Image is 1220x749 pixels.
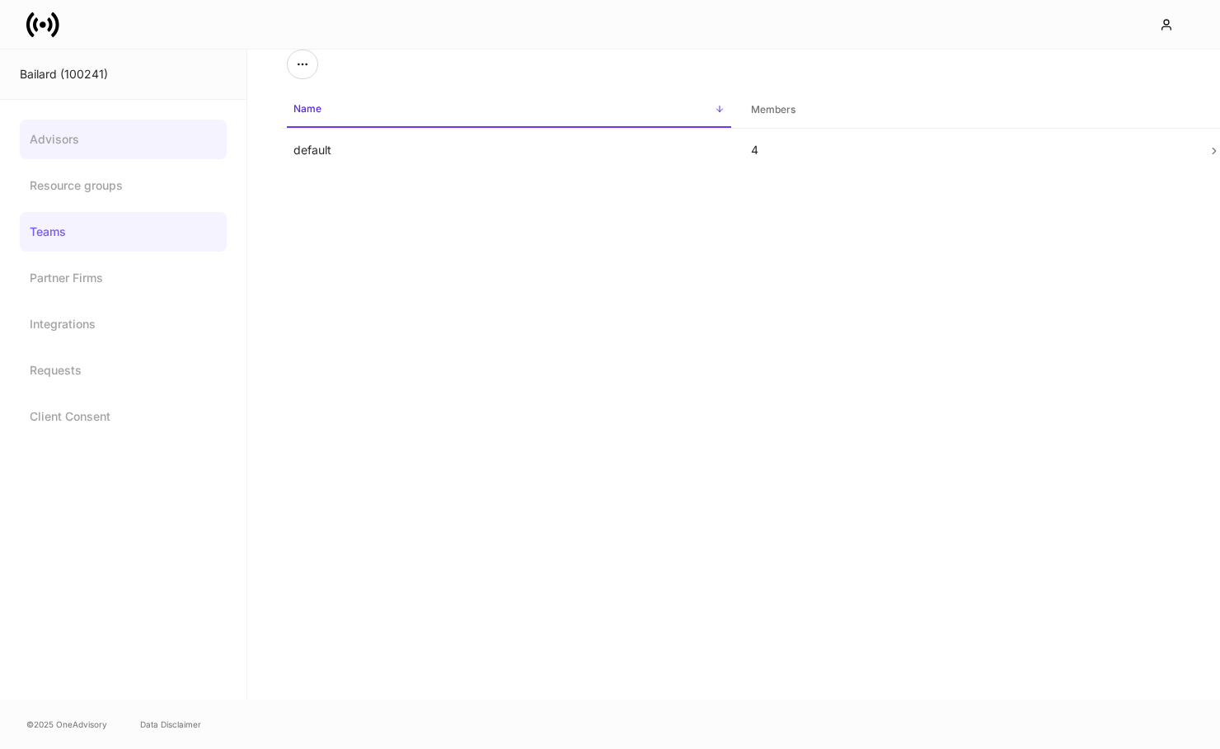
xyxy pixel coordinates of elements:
[293,101,321,116] h6: Name
[20,304,227,344] a: Integrations
[140,718,201,731] a: Data Disclaimer
[287,92,731,128] span: Name
[20,166,227,205] a: Resource groups
[20,351,227,390] a: Requests
[751,101,795,117] h6: Members
[20,212,227,252] a: Teams
[20,66,227,82] div: Bailard (100241)
[20,258,227,298] a: Partner Firms
[280,129,738,172] td: default
[20,397,227,436] a: Client Consent
[738,129,1195,172] td: 4
[744,93,1189,127] span: Members
[26,718,107,731] span: © 2025 OneAdvisory
[20,120,227,159] a: Advisors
